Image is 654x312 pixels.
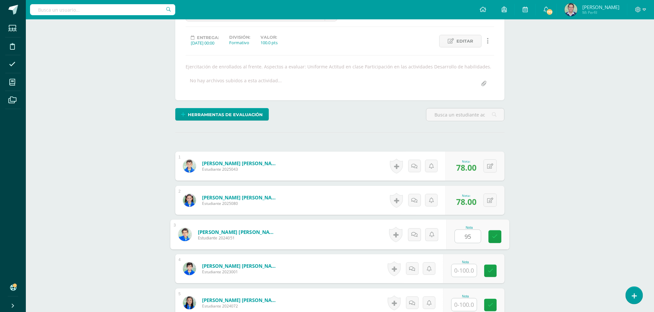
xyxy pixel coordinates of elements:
[451,260,480,264] div: Nota
[183,194,196,207] img: ca7eba369bf333a725ffdba42f9ffeac.png
[261,35,278,40] label: Valor:
[202,297,280,303] a: [PERSON_NAME] [PERSON_NAME]
[178,228,191,241] img: 18676c7b13d81af4cb66d9442510dbb8.png
[202,303,280,309] span: Estudiante 2024072
[456,162,476,173] span: 78.00
[452,298,477,311] input: 0-100.0
[452,264,477,277] input: 0-100.0
[455,226,484,229] div: Nota
[190,77,282,90] div: No hay archivos subidos a esta actividad...
[426,108,504,121] input: Busca un estudiante aquí...
[202,160,280,166] a: [PERSON_NAME] [PERSON_NAME]
[183,160,196,173] img: 06c2aebb8c295f46fd0af4406aed2677.png
[456,196,476,207] span: 78.00
[183,262,196,275] img: 1d62e2d164f5160616b1849cfd42789d.png
[202,201,280,206] span: Estudiante 2025080
[202,263,280,269] a: [PERSON_NAME] [PERSON_NAME]
[183,64,497,70] div: Ejercitación de enrollados al frente. Aspectos a evaluar: Uniforme Actitud en clase Participación...
[183,297,196,309] img: 80d9abe7125a811cedebb092723b2665.png
[188,109,263,121] span: Herramientas de evaluación
[202,269,280,275] span: Estudiante 2023001
[202,166,280,172] span: Estudiante 2025043
[455,230,481,243] input: 0-100.0
[229,35,250,40] label: División:
[175,108,269,121] a: Herramientas de evaluación
[197,35,219,40] span: Entrega:
[229,40,250,45] div: Formativo
[582,10,619,15] span: Mi Perfil
[261,40,278,45] div: 100.0 pts
[456,193,476,198] div: Nota:
[451,295,480,298] div: Nota
[565,3,577,16] img: 707b257b70002fbcf94b7b0c242b3eca.png
[198,235,278,241] span: Estudiante 2024051
[546,8,553,15] span: 172
[456,159,476,164] div: Nota:
[30,4,175,15] input: Busca un usuario...
[582,4,619,10] span: [PERSON_NAME]
[456,35,473,47] span: Editar
[202,194,280,201] a: [PERSON_NAME] [PERSON_NAME]
[191,40,219,46] div: [DATE] 00:00
[198,228,278,235] a: [PERSON_NAME] [PERSON_NAME]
